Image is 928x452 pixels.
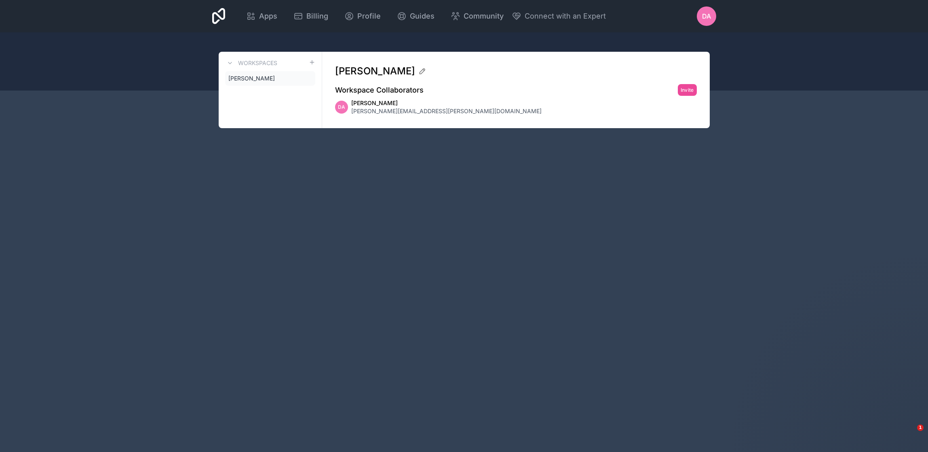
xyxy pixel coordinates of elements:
a: Apps [240,7,284,25]
span: 1 [917,425,924,431]
a: Workspaces [225,58,277,68]
span: [PERSON_NAME] [335,65,415,78]
h3: Workspaces [238,59,277,67]
span: Apps [259,11,277,22]
a: Billing [287,7,335,25]
span: [PERSON_NAME] [351,99,542,107]
span: Billing [306,11,328,22]
span: [PERSON_NAME][EMAIL_ADDRESS][PERSON_NAME][DOMAIN_NAME] [351,107,542,115]
span: DA [702,11,711,21]
a: [PERSON_NAME] [225,71,315,86]
span: Profile [357,11,381,22]
span: Guides [410,11,434,22]
span: Connect with an Expert [525,11,606,22]
a: Profile [338,7,387,25]
h2: Workspace Collaborators [335,84,424,96]
span: DA [338,104,345,110]
a: Guides [390,7,441,25]
span: Community [464,11,504,22]
span: [PERSON_NAME] [228,74,275,82]
button: Invite [678,84,697,96]
iframe: Intercom notifications message [766,374,928,430]
a: Community [444,7,510,25]
button: Connect with an Expert [512,11,606,22]
iframe: Intercom live chat [901,425,920,444]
